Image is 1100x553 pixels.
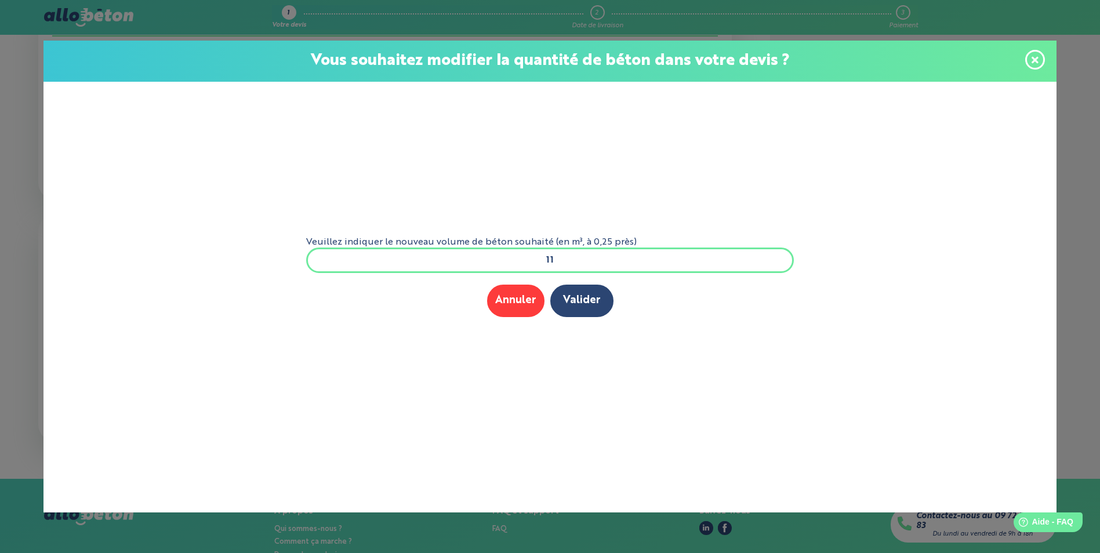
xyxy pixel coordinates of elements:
button: Annuler [487,285,544,316]
label: Veuillez indiquer le nouveau volume de béton souhaité (en m³, à 0,25 près) [306,237,794,248]
button: Valider [550,285,613,316]
input: xxx [306,248,794,273]
iframe: Help widget launcher [997,508,1087,540]
p: Vous souhaitez modifier la quantité de béton dans votre devis ? [55,52,1045,70]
